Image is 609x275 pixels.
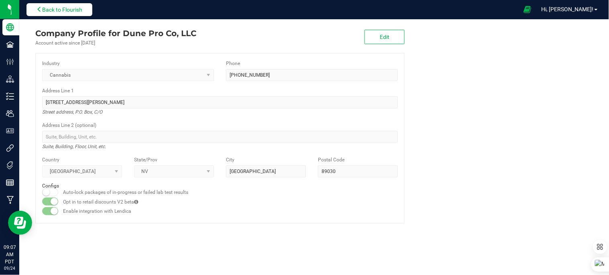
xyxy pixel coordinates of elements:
[226,60,240,67] label: Phone
[42,122,96,129] label: Address Line 2 (optional)
[6,75,14,83] inline-svg: Distribution
[318,165,398,177] input: Postal Code
[6,161,14,169] inline-svg: Tags
[226,165,306,177] input: City
[365,30,405,44] button: Edit
[226,156,234,163] label: City
[6,110,14,118] inline-svg: Users
[35,27,196,39] div: Dune Pro Co, LLC
[6,58,14,66] inline-svg: Configuration
[42,107,102,117] i: Street address, P.O. Box, C/O
[42,60,60,67] label: Industry
[6,23,14,31] inline-svg: Company
[8,211,32,235] iframe: Resource center
[134,156,157,163] label: State/Prov
[226,69,398,81] input: (123) 456-7890
[6,179,14,187] inline-svg: Reports
[63,189,188,196] label: Auto-lock packages of in-progress or failed lab test results
[63,208,131,215] label: Enable integration with Lendica
[42,131,398,143] input: Suite, Building, Unit, etc.
[42,142,106,151] i: Suite, Building, Floor, Unit, etc.
[4,265,16,271] p: 09/24
[6,127,14,135] inline-svg: User Roles
[6,92,14,100] inline-svg: Inventory
[380,34,389,40] span: Edit
[42,96,398,108] input: Address
[42,6,82,13] span: Back to Flourish
[42,183,398,189] h2: Configs
[6,41,14,49] inline-svg: Facilities
[42,156,59,163] label: Country
[26,3,92,16] button: Back to Flourish
[542,6,594,12] span: Hi, [PERSON_NAME]!
[63,198,138,206] label: Opt in to retail discounts V2 beta
[4,244,16,265] p: 09:07 AM PDT
[318,156,344,163] label: Postal Code
[35,39,196,47] div: Account active since [DATE]
[518,2,536,17] span: Open Ecommerce Menu
[42,87,74,94] label: Address Line 1
[6,144,14,152] inline-svg: Integrations
[6,196,14,204] inline-svg: Manufacturing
